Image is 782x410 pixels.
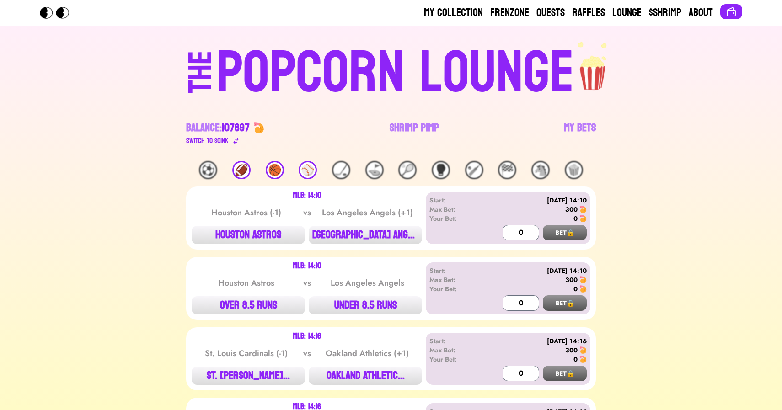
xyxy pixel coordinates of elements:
[192,296,305,314] button: OVER 8.5 RUNS
[301,206,313,219] div: vs
[429,214,482,223] div: Your Bet:
[309,296,422,314] button: UNDER 8.5 RUNS
[543,295,587,311] button: BET🔒
[200,347,293,360] div: St. Louis Cardinals (-1)
[332,161,350,179] div: 🏒
[40,7,76,19] img: Popcorn
[200,206,293,219] div: Houston Astros (-1)
[429,196,482,205] div: Start:
[565,205,578,214] div: 300
[429,205,482,214] div: Max Bet:
[579,356,587,363] img: 🍤
[186,121,250,135] div: Balance:
[222,118,250,138] span: 107897
[579,215,587,222] img: 🍤
[321,206,413,219] div: Los Angeles Angels (+1)
[531,161,550,179] div: 🐴
[429,346,482,355] div: Max Bet:
[309,226,422,244] button: [GEOGRAPHIC_DATA] ANGE...
[536,5,565,20] a: Quests
[109,40,673,102] a: THEPOPCORN LOUNGEpopcorn
[232,161,251,179] div: 🏈
[200,277,293,289] div: Houston Astros
[565,161,583,179] div: 🍿
[429,275,482,284] div: Max Bet:
[424,5,483,20] a: My Collection
[293,192,321,199] div: MLB: 14:10
[543,225,587,240] button: BET🔒
[579,276,587,283] img: 🍤
[565,275,578,284] div: 300
[612,5,642,20] a: Lounge
[574,40,612,91] img: popcorn
[293,333,321,340] div: MLB: 14:16
[565,346,578,355] div: 300
[321,347,413,360] div: Oakland Athletics (+1)
[579,285,587,293] img: 🍤
[579,206,587,213] img: 🍤
[390,121,439,146] a: Shrimp Pimp
[184,51,217,112] div: THE
[309,367,422,385] button: OAKLAND ATHLETIC...
[572,5,605,20] a: Raffles
[266,161,284,179] div: 🏀
[301,347,313,360] div: vs
[398,161,417,179] div: 🎾
[432,161,450,179] div: 🥊
[573,355,578,364] div: 0
[579,346,587,354] img: 🍤
[482,196,587,205] div: [DATE] 14:10
[253,122,264,133] img: 🍤
[293,262,321,270] div: MLB: 14:10
[564,121,596,146] a: My Bets
[321,277,413,289] div: Los Angeles Angels
[301,277,313,289] div: vs
[689,5,713,20] a: About
[573,284,578,293] div: 0
[192,367,305,385] button: ST. [PERSON_NAME]...
[482,336,587,346] div: [DATE] 14:16
[429,284,482,293] div: Your Bet:
[498,161,516,179] div: 🏁
[573,214,578,223] div: 0
[365,161,384,179] div: ⛳️
[199,161,217,179] div: ⚽️
[216,44,574,102] div: POPCORN LOUNGE
[299,161,317,179] div: ⚾️
[429,266,482,275] div: Start:
[490,5,529,20] a: Frenzone
[429,355,482,364] div: Your Bet:
[465,161,483,179] div: 🏏
[726,6,737,17] img: Connect wallet
[186,135,229,146] div: Switch to $ OINK
[192,226,305,244] button: HOUSTON ASTROS
[543,366,587,381] button: BET🔒
[482,266,587,275] div: [DATE] 14:10
[429,336,482,346] div: Start:
[649,5,681,20] a: $Shrimp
